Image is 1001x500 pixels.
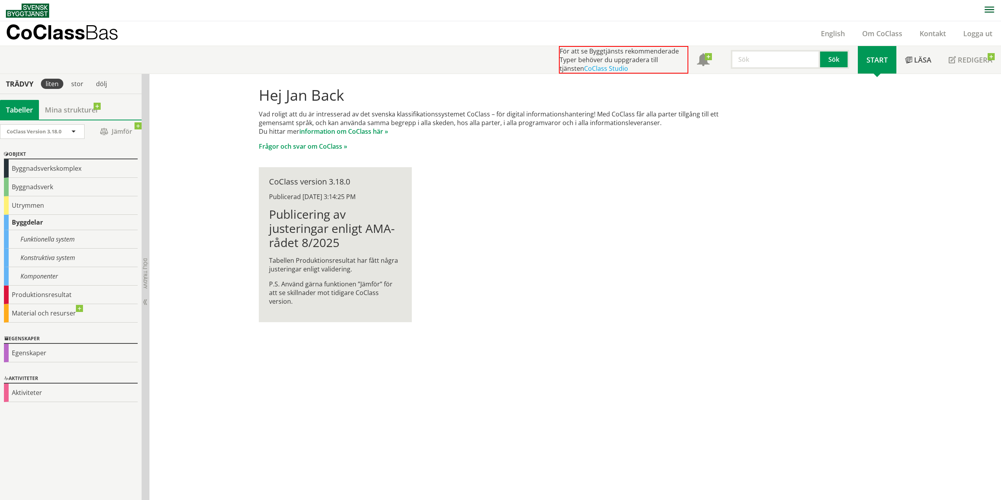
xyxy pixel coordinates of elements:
[955,29,1001,38] a: Logga ut
[4,286,138,304] div: Produktionsresultat
[269,280,402,306] p: P.S. Använd gärna funktionen ”Jämför” för att se skillnader mot tidigare CoClass version.
[269,256,402,273] p: Tabellen Produktionsresultat har fått några justeringar enligt validering.
[7,128,61,135] span: CoClass Version 3.18.0
[4,178,138,196] div: Byggnadsverk
[896,46,940,74] a: Läsa
[4,249,138,267] div: Konstruktiva system
[91,79,112,89] div: dölj
[4,196,138,215] div: Utrymmen
[259,142,347,151] a: Frågor och svar om CoClass »
[4,230,138,249] div: Funktionella system
[4,344,138,362] div: Egenskaper
[4,159,138,178] div: Byggnadsverkskomplex
[731,50,820,69] input: Sök
[6,28,118,37] p: CoClass
[854,29,911,38] a: Om CoClass
[269,207,402,250] h1: Publicering av justeringar enligt AMA-rådet 8/2025
[142,258,149,289] span: Dölj trädvy
[259,86,742,103] h1: Hej Jan Back
[2,79,38,88] div: Trädvy
[269,192,402,201] div: Publicerad [DATE] 3:14:25 PM
[4,374,138,384] div: Aktiviteter
[259,110,742,136] p: Vad roligt att du är intresserad av det svenska klassifikationssystemet CoClass – för digital inf...
[866,55,888,65] span: Start
[4,150,138,159] div: Objekt
[584,64,628,73] a: CoClass Studio
[39,100,105,120] a: Mina strukturer
[4,304,138,323] div: Material och resurser
[4,267,138,286] div: Komponenter
[4,215,138,230] div: Byggdelar
[820,50,849,69] button: Sök
[41,79,63,89] div: liten
[299,127,388,136] a: information om CoClass här »
[697,54,710,67] span: Notifikationer
[911,29,955,38] a: Kontakt
[92,125,140,138] span: Jämför
[812,29,854,38] a: English
[914,55,931,65] span: Läsa
[85,20,118,44] span: Bas
[4,384,138,402] div: Aktiviteter
[559,46,688,74] div: För att se Byggtjänsts rekommenderade Typer behöver du uppgradera till tjänsten
[940,46,1001,74] a: Redigera
[269,177,402,186] div: CoClass version 3.18.0
[958,55,992,65] span: Redigera
[6,4,49,18] img: Svensk Byggtjänst
[858,46,896,74] a: Start
[6,21,135,46] a: CoClassBas
[4,334,138,344] div: Egenskaper
[66,79,88,89] div: stor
